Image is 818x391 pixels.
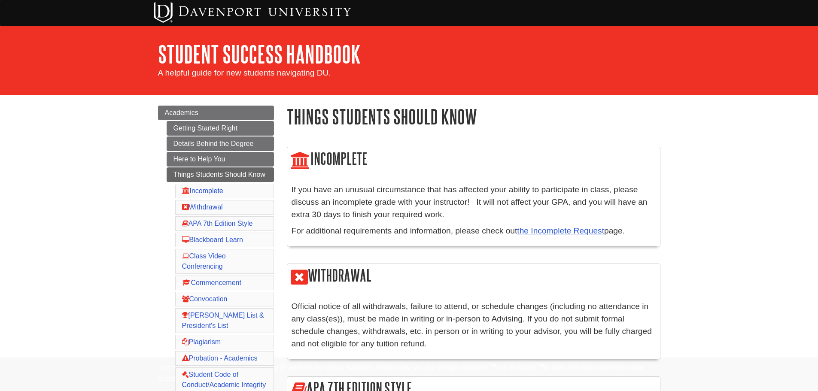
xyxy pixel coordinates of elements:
a: Student Code of Conduct/Academic Integrity [182,371,266,388]
a: Things Students Should Know [167,167,274,182]
a: Plagiarism [182,338,221,346]
a: Academics [158,106,274,120]
a: Blackboard Learn [182,236,243,243]
a: Class Video Conferencing [182,252,226,270]
span: Academics [165,109,198,116]
a: Student Success Handbook [158,41,361,67]
h2: Incomplete [287,147,660,172]
p: Official notice of all withdrawals, failure to attend, or schedule changes (including no attendan... [292,300,656,350]
a: Commencement [182,279,241,286]
a: APA 7th Edition Style [182,220,253,227]
a: Incomplete [182,187,223,194]
a: Convocation [182,295,228,303]
a: Here to Help You [167,152,274,167]
a: Probation - Academics [182,355,258,362]
span: A helpful guide for new students navigating DU. [158,68,331,77]
a: Withdrawal [182,203,223,211]
p: If you have an unusual circumstance that has affected your ability to participate in class, pleas... [292,184,656,221]
img: Davenport University [154,2,351,23]
h1: Things Students Should Know [287,106,660,127]
a: the Incomplete Request [517,226,604,235]
a: [PERSON_NAME] List & President's List [182,312,264,329]
h2: Withdrawal [287,264,660,288]
a: Getting Started Right [167,121,274,136]
p: For additional requirements and information, please check out page. [292,225,656,237]
a: Details Behind the Degree [167,136,274,151]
